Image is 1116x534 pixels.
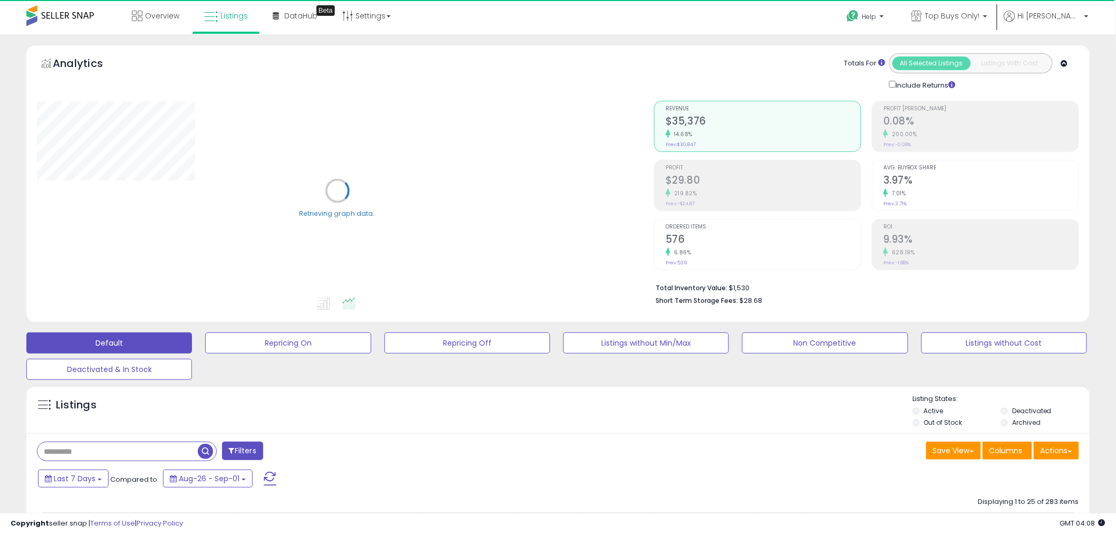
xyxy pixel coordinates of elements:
button: Save View [926,442,981,460]
div: seller snap | | [11,519,183,529]
button: Listings without Cost [921,332,1087,354]
small: 628.19% [888,249,915,256]
div: Include Returns [881,79,968,90]
button: Repricing Off [384,332,550,354]
button: Last 7 Days [38,470,109,488]
span: Profit [PERSON_NAME] [883,106,1079,112]
button: Listings With Cost [970,56,1049,70]
a: Help [839,2,894,34]
div: Displaying 1 to 25 of 283 items [978,497,1079,507]
span: Profit [666,165,861,171]
small: 7.01% [888,189,906,197]
b: Short Term Storage Fees: [656,296,738,305]
span: 2025-09-9 04:08 GMT [1060,518,1105,528]
span: Top Buys Only! [925,11,980,21]
a: Terms of Use [90,518,135,528]
span: Compared to: [110,474,159,484]
small: Prev: -1.88% [883,260,909,266]
button: Aug-26 - Sep-01 [163,470,253,488]
b: Total Inventory Value: [656,283,727,292]
small: Prev: 3.71% [883,201,907,207]
button: Filters [222,442,263,460]
button: Listings without Min/Max [563,332,729,354]
button: Deactivated & In Stock [26,359,192,380]
h2: 0.08% [883,115,1079,129]
span: DataHub [284,11,318,21]
button: Non Competitive [742,332,908,354]
h5: Listings [56,398,97,413]
span: $28.68 [739,295,762,306]
small: Prev: $30,847 [666,141,696,148]
label: Deactivated [1012,406,1052,415]
p: Listing States: [913,394,1090,404]
i: Get Help [846,9,860,23]
span: Revenue [666,106,861,112]
button: Columns [983,442,1032,460]
label: Archived [1012,418,1041,427]
button: All Selected Listings [892,56,971,70]
small: 219.82% [670,189,697,197]
span: Avg. Buybox Share [883,165,1079,171]
button: Default [26,332,192,354]
span: Hi [PERSON_NAME] [1018,11,1081,21]
h2: $35,376 [666,115,861,129]
strong: Copyright [11,518,49,528]
h2: 576 [666,233,861,247]
small: 14.68% [670,130,692,138]
div: Retrieving graph data.. [299,209,376,218]
span: ROI [883,224,1079,230]
span: Overview [145,11,179,21]
h2: $29.80 [666,174,861,188]
label: Out of Stock [924,418,963,427]
h5: Analytics [53,56,123,73]
div: Totals For [844,59,886,69]
span: Help [862,12,877,21]
button: Repricing On [205,332,371,354]
span: Ordered Items [666,224,861,230]
small: 6.86% [670,249,691,256]
h2: 9.93% [883,233,1079,247]
span: Listings [220,11,248,21]
span: Columns [989,445,1023,456]
span: Aug-26 - Sep-01 [179,473,239,484]
label: Active [924,406,944,415]
button: Actions [1034,442,1079,460]
li: $1,530 [656,281,1071,293]
div: Tooltip anchor [316,5,335,16]
small: Prev: -0.08% [883,141,911,148]
small: 200.00% [888,130,917,138]
small: Prev: -$24.87 [666,201,695,207]
a: Hi [PERSON_NAME] [1004,11,1089,34]
span: Last 7 Days [54,473,95,484]
small: Prev: 539 [666,260,687,266]
a: Privacy Policy [137,518,183,528]
h2: 3.97% [883,174,1079,188]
